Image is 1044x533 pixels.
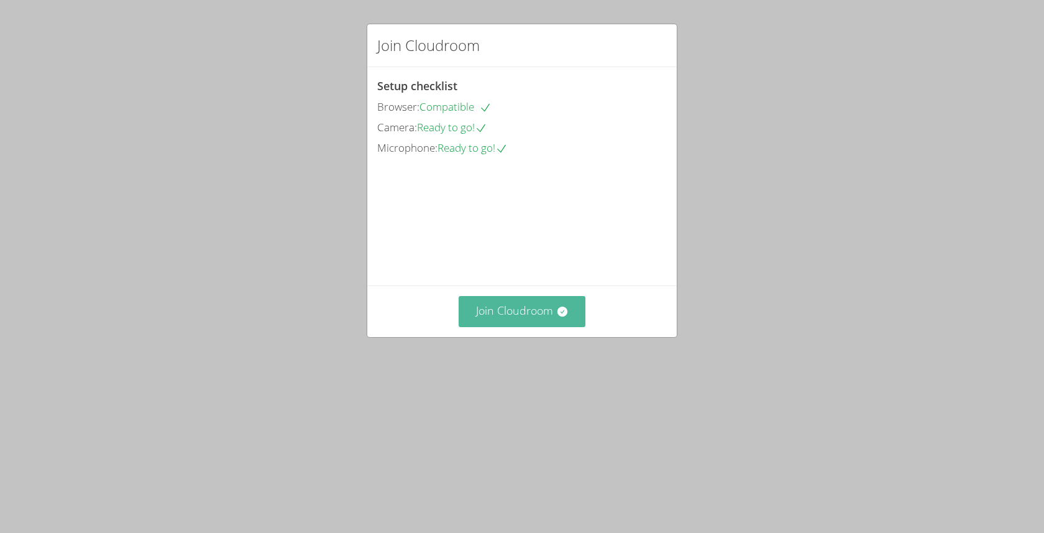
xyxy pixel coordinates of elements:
[437,141,508,155] span: Ready to go!
[377,120,417,134] span: Camera:
[377,100,419,114] span: Browser:
[377,78,457,93] span: Setup checklist
[459,296,586,327] button: Join Cloudroom
[377,141,437,155] span: Microphone:
[419,100,492,114] span: Compatible
[417,120,487,134] span: Ready to go!
[377,34,480,57] h2: Join Cloudroom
